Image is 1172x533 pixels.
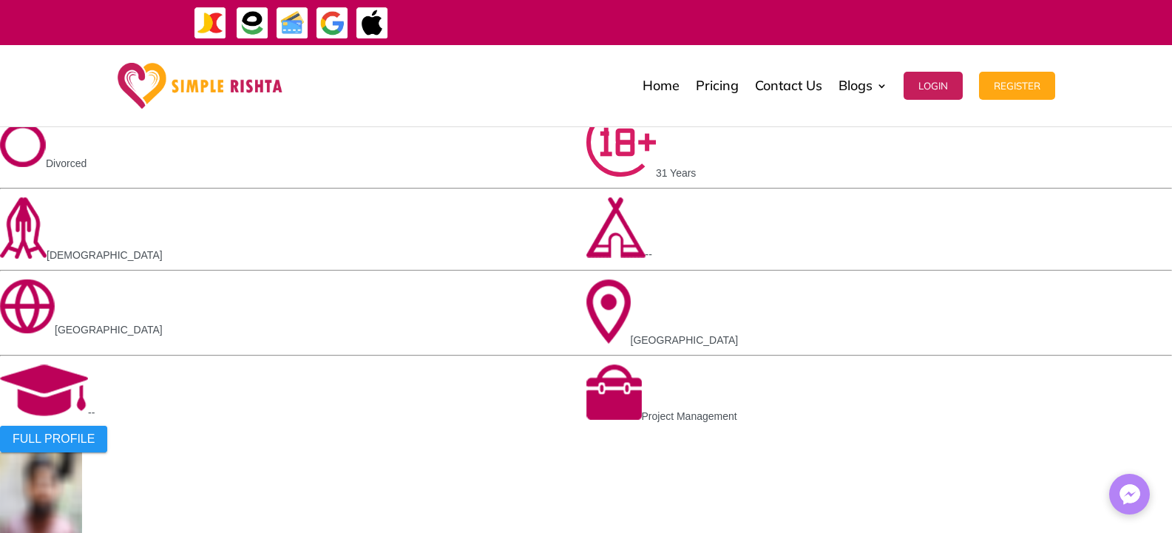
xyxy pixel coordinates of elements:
a: Pricing [696,49,739,123]
img: ApplePay-icon [356,7,389,40]
img: EasyPaisa-icon [236,7,269,40]
a: Blogs [839,49,887,123]
span: -- [646,248,652,260]
span: -- [88,407,95,418]
button: Register [979,72,1055,100]
span: Divorced [46,157,87,169]
img: JazzCash-icon [194,7,227,40]
span: FULL PROFILE [13,432,95,446]
a: Login [904,49,963,123]
a: Home [643,49,680,123]
span: 31 Years [656,167,697,179]
img: GooglePay-icon [316,7,349,40]
button: Login [904,72,963,100]
span: [GEOGRAPHIC_DATA] [55,324,163,336]
img: Messenger [1115,480,1145,509]
a: Contact Us [755,49,822,123]
span: [GEOGRAPHIC_DATA] [631,334,739,346]
span: Project Management [642,410,737,422]
img: Credit Cards [276,7,309,40]
span: [DEMOGRAPHIC_DATA] [47,249,163,261]
a: Register [979,49,1055,123]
